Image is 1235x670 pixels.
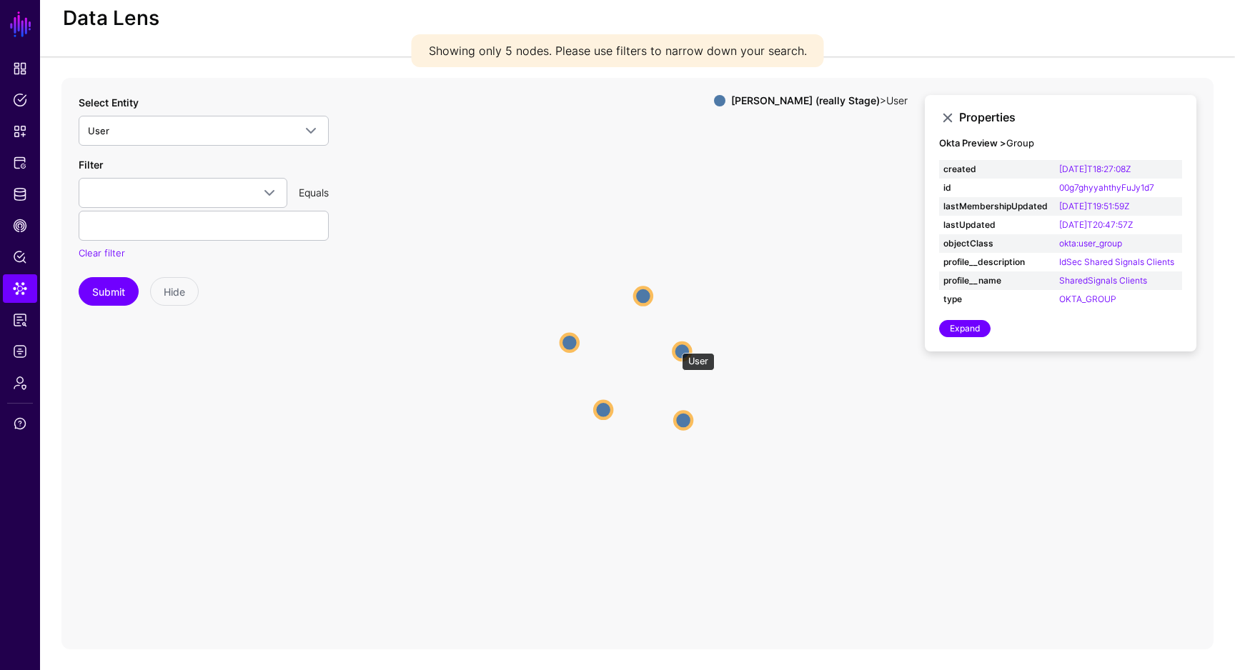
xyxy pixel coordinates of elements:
a: Expand [939,320,991,337]
div: > User [728,95,911,106]
a: Dashboard [3,54,37,83]
a: CAEP Hub [3,211,37,240]
span: Policies [13,93,27,107]
a: Policies [3,86,37,114]
span: Snippets [13,124,27,139]
strong: objectClass [943,237,1051,250]
span: Policy Lens [13,250,27,264]
strong: profile__name [943,274,1051,287]
span: Support [13,416,27,431]
a: Data Lens [3,274,37,303]
span: Logs [13,344,27,359]
div: Equals [293,185,334,200]
a: Clear filter [79,247,125,259]
h4: Group [939,138,1182,149]
a: Snippets [3,117,37,146]
a: Reports [3,306,37,334]
a: [DATE]T20:47:57Z [1059,219,1133,230]
span: Dashboard [13,61,27,76]
strong: lastMembershipUpdated [943,200,1051,213]
span: Data Lens [13,281,27,296]
span: User [88,125,109,136]
a: Protected Systems [3,149,37,177]
span: Admin [13,376,27,390]
a: OKTA_GROUP [1059,294,1116,304]
strong: id [943,181,1051,194]
a: okta:user_group [1059,238,1122,249]
label: Filter [79,157,103,172]
h3: Properties [959,111,1182,124]
strong: Okta Preview > [939,137,1006,149]
a: Admin [3,369,37,397]
a: 00g7ghyyahthyFuJy1d7 [1059,182,1154,193]
span: Reports [13,313,27,327]
a: Identity Data Fabric [3,180,37,209]
a: Policy Lens [3,243,37,271]
a: SharedSignals Clients [1059,275,1147,286]
span: Protected Systems [13,156,27,170]
label: Select Entity [79,95,139,110]
strong: lastUpdated [943,219,1051,231]
a: [DATE]T19:51:59Z [1059,201,1129,211]
strong: profile__description [943,256,1051,269]
a: Logs [3,337,37,366]
span: Identity Data Fabric [13,187,27,201]
strong: created [943,163,1051,176]
button: Hide [150,277,199,306]
span: CAEP Hub [13,219,27,233]
strong: [PERSON_NAME] (really Stage) [731,94,880,106]
div: Showing only 5 nodes. Please use filters to narrow down your search. [412,34,824,67]
div: User [682,353,715,371]
button: Submit [79,277,139,306]
a: SGNL [9,9,33,40]
h2: Data Lens [63,6,159,31]
a: [DATE]T18:27:08Z [1059,164,1131,174]
strong: type [943,293,1051,306]
a: IdSec Shared Signals Clients [1059,256,1174,267]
